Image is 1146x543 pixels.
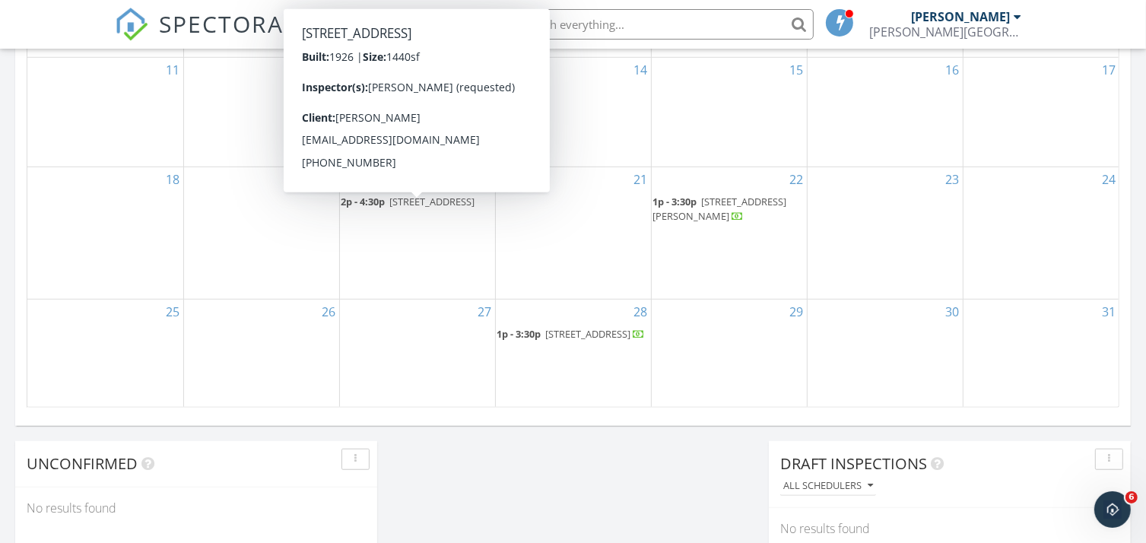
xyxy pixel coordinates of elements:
td: Go to May 17, 2025 [963,58,1119,167]
a: SPECTORA [115,21,284,52]
a: Go to May 15, 2025 [787,58,807,82]
div: Weintz Building Inspection Service [869,24,1021,40]
a: Go to May 18, 2025 [163,167,183,192]
a: 1p - 3:30p [STREET_ADDRESS][PERSON_NAME] [653,195,787,223]
td: Go to May 24, 2025 [963,167,1119,299]
a: Go to May 16, 2025 [943,58,963,82]
span: [STREET_ADDRESS] [546,327,631,341]
td: Go to May 14, 2025 [495,58,651,167]
iframe: Intercom live chat [1094,491,1131,528]
span: Unconfirmed [27,453,138,474]
span: SPECTORA [159,8,284,40]
td: Go to May 16, 2025 [807,58,963,167]
td: Go to May 18, 2025 [27,167,183,299]
td: Go to May 19, 2025 [183,167,339,299]
a: Go to May 23, 2025 [943,167,963,192]
td: Go to May 12, 2025 [183,58,339,167]
span: [STREET_ADDRESS] [390,195,475,208]
td: Go to May 22, 2025 [651,167,807,299]
td: Go to May 26, 2025 [183,299,339,407]
span: 2p - 4:30p [341,195,386,208]
a: Go to May 20, 2025 [475,167,495,192]
span: Draft Inspections [780,453,927,474]
td: Go to May 25, 2025 [27,299,183,407]
td: Go to May 21, 2025 [495,167,651,299]
a: Go to May 26, 2025 [319,300,339,324]
td: Go to May 13, 2025 [339,58,495,167]
td: Go to May 28, 2025 [495,299,651,407]
td: Go to May 30, 2025 [807,299,963,407]
a: Go to May 21, 2025 [631,167,651,192]
a: Go to May 30, 2025 [943,300,963,324]
a: 2p - 4:30p [STREET_ADDRESS] [341,195,478,208]
a: Go to May 24, 2025 [1099,167,1119,192]
a: 1p - 3:30p [STREET_ADDRESS] [497,325,649,344]
a: Go to May 28, 2025 [631,300,651,324]
span: 1p - 3:30p [653,195,697,208]
td: Go to May 20, 2025 [339,167,495,299]
a: 2p - 4:30p [STREET_ADDRESS] [341,193,494,211]
div: All schedulers [783,481,873,491]
a: Go to May 25, 2025 [163,300,183,324]
a: 1p - 3:30p [STREET_ADDRESS][PERSON_NAME] [653,193,805,226]
td: Go to May 27, 2025 [339,299,495,407]
a: Go to May 11, 2025 [163,58,183,82]
input: Search everything... [510,9,814,40]
button: All schedulers [780,476,876,497]
td: Go to May 15, 2025 [651,58,807,167]
td: Go to May 23, 2025 [807,167,963,299]
td: Go to May 31, 2025 [963,299,1119,407]
img: The Best Home Inspection Software - Spectora [115,8,148,41]
div: [PERSON_NAME] [911,9,1010,24]
span: 1p - 3:30p [497,327,541,341]
span: [STREET_ADDRESS][PERSON_NAME] [653,195,787,223]
span: 6 [1125,491,1138,503]
a: 1p - 3:30p [STREET_ADDRESS] [497,327,646,341]
a: Go to May 17, 2025 [1099,58,1119,82]
a: Go to May 31, 2025 [1099,300,1119,324]
td: Go to May 29, 2025 [651,299,807,407]
td: Go to May 11, 2025 [27,58,183,167]
a: Go to May 13, 2025 [475,58,495,82]
div: No results found [15,487,377,529]
a: Go to May 12, 2025 [319,58,339,82]
a: Go to May 29, 2025 [787,300,807,324]
a: Go to May 22, 2025 [787,167,807,192]
a: Go to May 19, 2025 [319,167,339,192]
a: Go to May 27, 2025 [475,300,495,324]
a: Go to May 14, 2025 [631,58,651,82]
